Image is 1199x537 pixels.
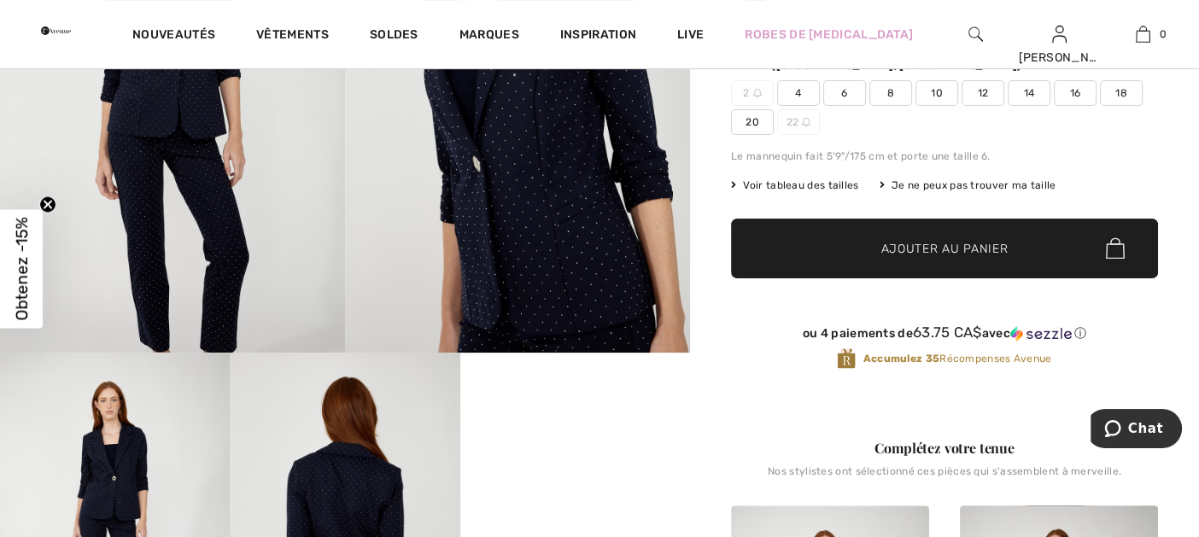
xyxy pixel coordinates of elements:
img: Bag.svg [1106,237,1125,260]
button: Close teaser [39,196,56,213]
div: [PERSON_NAME] [1018,49,1100,67]
a: 0 [1102,24,1184,44]
span: 2 [731,80,774,106]
span: 8 [869,80,912,106]
span: 20 [731,109,774,135]
a: Se connecter [1052,26,1067,42]
img: Mon panier [1136,24,1150,44]
a: Marques [459,27,519,45]
iframe: Ouvre un widget dans lequel vous pouvez chatter avec l’un de nos agents [1091,409,1182,452]
img: Mes infos [1052,24,1067,44]
span: 18 [1100,80,1143,106]
span: Obtenez -15% [12,217,32,320]
span: 63.75 CA$ [913,324,982,341]
span: 12 [962,80,1004,106]
img: ring-m.svg [802,118,810,126]
span: Récompenses Avenue [863,351,1051,366]
div: Complétez votre tenue [731,438,1158,458]
div: ou 4 paiements de avec [731,324,1158,341]
span: 14 [1008,80,1050,106]
img: Récompenses Avenue [837,347,856,371]
a: Soldes [370,27,418,45]
a: Nouveautés [132,27,215,45]
span: 6 [823,80,866,106]
a: Vêtements [256,27,329,45]
a: Robes de [MEDICAL_DATA] [745,26,913,44]
div: Le mannequin fait 5'9"/175 cm et porte une taille 6. [731,149,1158,164]
span: Ajouter au panier [881,239,1009,257]
div: Je ne peux pas trouver ma taille [880,178,1056,193]
span: 0 [1159,26,1166,42]
strong: Accumulez 35 [863,353,939,365]
div: ou 4 paiements de63.75 CA$avecSezzle Cliquez pour en savoir plus sur Sezzle [731,324,1158,347]
span: 4 [777,80,820,106]
img: ring-m.svg [753,89,762,97]
img: recherche [968,24,983,44]
span: 10 [915,80,958,106]
span: Inspiration [560,27,636,45]
span: 22 [777,109,820,135]
div: Nos stylistes ont sélectionné ces pièces qui s'assemblent à merveille. [731,465,1158,491]
span: Voir tableau des tailles [731,178,859,193]
span: 16 [1054,80,1097,106]
a: Live [677,26,704,44]
img: 1ère Avenue [41,14,71,48]
img: Sezzle [1010,326,1072,341]
button: Ajouter au panier [731,219,1158,278]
